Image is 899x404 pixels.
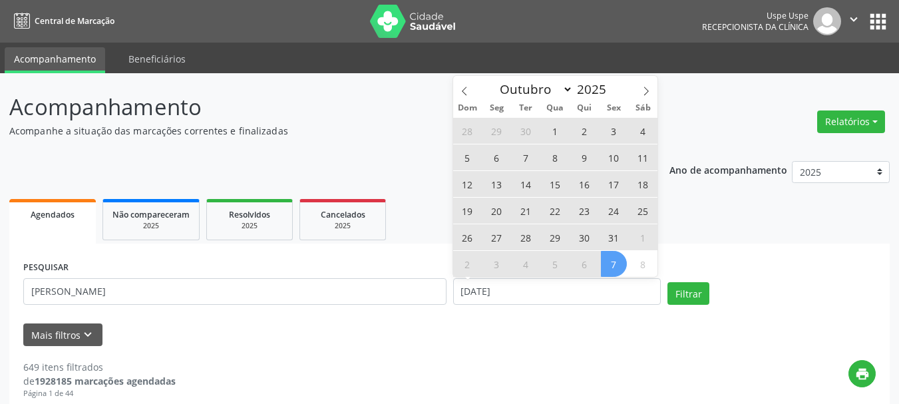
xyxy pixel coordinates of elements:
[482,104,511,112] span: Seg
[702,21,809,33] span: Recepcionista da clínica
[453,278,661,305] input: Selecione um intervalo
[669,161,787,178] p: Ano de acompanhamento
[667,282,709,305] button: Filtrar
[601,198,627,224] span: Outubro 24, 2025
[513,118,539,144] span: Setembro 30, 2025
[855,367,870,381] i: print
[513,198,539,224] span: Outubro 21, 2025
[573,81,617,98] input: Year
[454,224,480,250] span: Outubro 26, 2025
[454,198,480,224] span: Outubro 19, 2025
[23,278,447,305] input: Nome, código do beneficiário ou CPF
[542,171,568,197] span: Outubro 15, 2025
[630,171,656,197] span: Outubro 18, 2025
[9,10,114,32] a: Central de Marcação
[572,171,598,197] span: Outubro 16, 2025
[599,104,628,112] span: Sex
[513,144,539,170] span: Outubro 7, 2025
[119,47,195,71] a: Beneficiários
[494,80,574,99] select: Month
[112,221,190,231] div: 2025
[542,198,568,224] span: Outubro 22, 2025
[454,118,480,144] span: Setembro 28, 2025
[846,12,861,27] i: 
[81,327,95,342] i: keyboard_arrow_down
[601,144,627,170] span: Outubro 10, 2025
[630,118,656,144] span: Outubro 4, 2025
[601,251,627,277] span: Novembro 7, 2025
[112,209,190,220] span: Não compareceram
[23,360,176,374] div: 649 itens filtrados
[511,104,540,112] span: Ter
[513,224,539,250] span: Outubro 28, 2025
[484,171,510,197] span: Outubro 13, 2025
[321,209,365,220] span: Cancelados
[542,251,568,277] span: Novembro 5, 2025
[572,198,598,224] span: Outubro 23, 2025
[542,224,568,250] span: Outubro 29, 2025
[23,388,176,399] div: Página 1 de 44
[702,10,809,21] div: Uspe Uspe
[601,171,627,197] span: Outubro 17, 2025
[35,15,114,27] span: Central de Marcação
[484,144,510,170] span: Outubro 6, 2025
[513,251,539,277] span: Novembro 4, 2025
[572,144,598,170] span: Outubro 9, 2025
[628,104,657,112] span: Sáb
[841,7,866,35] button: 
[572,224,598,250] span: Outubro 30, 2025
[630,198,656,224] span: Outubro 25, 2025
[9,91,626,124] p: Acompanhamento
[570,104,599,112] span: Qui
[309,221,376,231] div: 2025
[484,224,510,250] span: Outubro 27, 2025
[23,258,69,278] label: PESQUISAR
[31,209,75,220] span: Agendados
[484,251,510,277] span: Novembro 3, 2025
[229,209,270,220] span: Resolvidos
[542,144,568,170] span: Outubro 8, 2025
[216,221,283,231] div: 2025
[817,110,885,133] button: Relatórios
[630,224,656,250] span: Novembro 1, 2025
[601,118,627,144] span: Outubro 3, 2025
[35,375,176,387] strong: 1928185 marcações agendadas
[9,124,626,138] p: Acompanhe a situação das marcações correntes e finalizadas
[540,104,570,112] span: Qua
[848,360,876,387] button: print
[572,118,598,144] span: Outubro 2, 2025
[601,224,627,250] span: Outubro 31, 2025
[630,251,656,277] span: Novembro 8, 2025
[484,198,510,224] span: Outubro 20, 2025
[513,171,539,197] span: Outubro 14, 2025
[5,47,105,73] a: Acompanhamento
[23,374,176,388] div: de
[813,7,841,35] img: img
[484,118,510,144] span: Setembro 29, 2025
[453,104,482,112] span: Dom
[630,144,656,170] span: Outubro 11, 2025
[454,251,480,277] span: Novembro 2, 2025
[454,171,480,197] span: Outubro 12, 2025
[23,323,102,347] button: Mais filtroskeyboard_arrow_down
[572,251,598,277] span: Novembro 6, 2025
[542,118,568,144] span: Outubro 1, 2025
[454,144,480,170] span: Outubro 5, 2025
[866,10,890,33] button: apps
